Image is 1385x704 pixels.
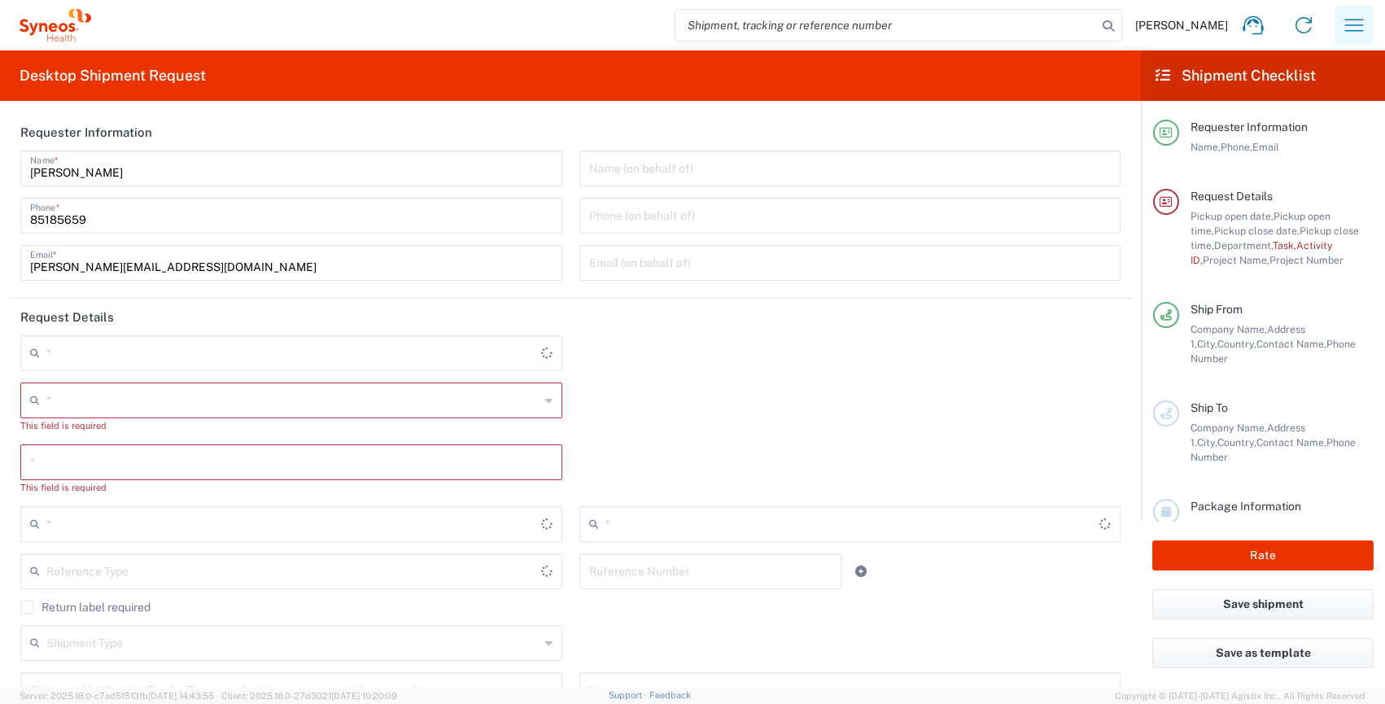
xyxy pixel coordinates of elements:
[331,691,397,701] span: [DATE] 10:20:09
[20,309,114,326] h2: Request Details
[1135,18,1228,33] span: [PERSON_NAME]
[1252,141,1279,153] span: Email
[649,690,691,700] a: Feedback
[20,601,151,614] label: Return label required
[1191,500,1301,513] span: Package Information
[1221,141,1252,153] span: Phone,
[1256,436,1326,448] span: Contact Name,
[1191,190,1273,203] span: Request Details
[20,66,206,85] h2: Desktop Shipment Request
[1217,436,1256,448] span: Country,
[1203,254,1269,266] span: Project Name,
[148,691,214,701] span: [DATE] 14:43:55
[1191,210,1274,222] span: Pickup open date,
[1152,589,1374,619] button: Save shipment
[1197,338,1217,350] span: City,
[1152,638,1374,668] button: Save as template
[20,480,562,495] div: This field is required
[1197,436,1217,448] span: City,
[1191,303,1243,316] span: Ship From
[1156,66,1316,85] h2: Shipment Checklist
[20,691,214,701] span: Server: 2025.18.0-c7ad5f513fb
[1214,239,1273,251] span: Department,
[1115,689,1365,703] span: Copyright © [DATE]-[DATE] Agistix Inc., All Rights Reserved
[1214,225,1300,237] span: Pickup close date,
[221,691,397,701] span: Client: 2025.18.0-27d3021
[1152,540,1374,571] button: Rate
[850,560,872,583] a: Add Reference
[20,418,562,433] div: This field is required
[1191,401,1228,414] span: Ship To
[1269,254,1343,266] span: Project Number
[20,125,152,141] h2: Requester Information
[1273,239,1296,251] span: Task,
[1191,120,1308,133] span: Requester Information
[609,690,649,700] a: Support
[1217,338,1256,350] span: Country,
[1191,422,1267,434] span: Company Name,
[1191,323,1267,335] span: Company Name,
[1191,520,1232,547] span: Package 1:
[1191,141,1221,153] span: Name,
[675,10,1097,41] input: Shipment, tracking or reference number
[1256,338,1326,350] span: Contact Name,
